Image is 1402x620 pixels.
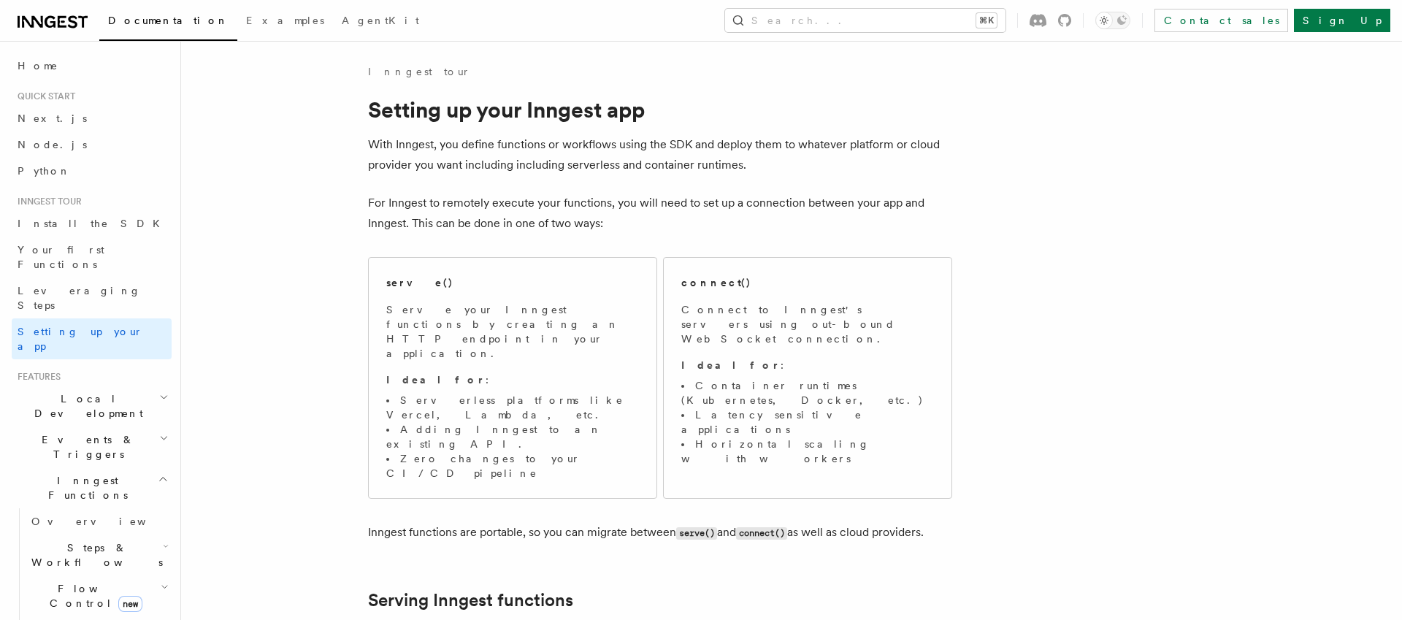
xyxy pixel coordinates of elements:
[386,422,639,451] li: Adding Inngest to an existing API.
[99,4,237,41] a: Documentation
[26,535,172,575] button: Steps & Workflows
[368,134,952,175] p: With Inngest, you define functions or workflows using the SDK and deploy them to whatever platfor...
[12,105,172,131] a: Next.js
[12,196,82,207] span: Inngest tour
[368,64,470,79] a: Inngest tour
[342,15,419,26] span: AgentKit
[676,527,717,540] code: serve()
[12,210,172,237] a: Install the SDK
[386,374,486,386] strong: Ideal for
[12,473,158,502] span: Inngest Functions
[12,131,172,158] a: Node.js
[368,590,573,611] a: Serving Inngest functions
[26,575,172,616] button: Flow Controlnew
[736,527,787,540] code: connect()
[681,407,934,437] li: Latency sensitive applications
[681,275,751,290] h2: connect()
[18,218,169,229] span: Install the SDK
[108,15,229,26] span: Documentation
[12,386,172,426] button: Local Development
[12,158,172,184] a: Python
[1095,12,1130,29] button: Toggle dark mode
[333,4,428,39] a: AgentKit
[1154,9,1288,32] a: Contact sales
[386,372,639,387] p: :
[386,393,639,422] li: Serverless platforms like Vercel, Lambda, etc.
[725,9,1005,32] button: Search...⌘K
[368,522,952,543] p: Inngest functions are portable, so you can migrate between and as well as cloud providers.
[663,257,952,499] a: connect()Connect to Inngest's servers using out-bound WebSocket connection.Ideal for:Container ru...
[18,326,143,352] span: Setting up your app
[681,358,934,372] p: :
[12,371,61,383] span: Features
[12,432,159,462] span: Events & Triggers
[12,91,75,102] span: Quick start
[368,193,952,234] p: For Inngest to remotely execute your functions, you will need to set up a connection between your...
[12,237,172,278] a: Your first Functions
[31,516,182,527] span: Overview
[12,318,172,359] a: Setting up your app
[1294,9,1390,32] a: Sign Up
[118,596,142,612] span: new
[681,437,934,466] li: Horizontal scaling with workers
[18,165,71,177] span: Python
[368,257,657,499] a: serve()Serve your Inngest functions by creating an HTTP endpoint in your application.Ideal for:Se...
[26,508,172,535] a: Overview
[237,4,333,39] a: Examples
[18,112,87,124] span: Next.js
[368,96,952,123] h1: Setting up your Inngest app
[18,58,58,73] span: Home
[246,15,324,26] span: Examples
[386,451,639,481] li: Zero changes to your CI/CD pipeline
[976,13,997,28] kbd: ⌘K
[18,244,104,270] span: Your first Functions
[12,278,172,318] a: Leveraging Steps
[386,302,639,361] p: Serve your Inngest functions by creating an HTTP endpoint in your application.
[12,53,172,79] a: Home
[681,302,934,346] p: Connect to Inngest's servers using out-bound WebSocket connection.
[12,391,159,421] span: Local Development
[18,139,87,150] span: Node.js
[12,426,172,467] button: Events & Triggers
[12,467,172,508] button: Inngest Functions
[386,275,453,290] h2: serve()
[681,359,781,371] strong: Ideal for
[681,378,934,407] li: Container runtimes (Kubernetes, Docker, etc.)
[26,581,161,611] span: Flow Control
[26,540,163,570] span: Steps & Workflows
[18,285,141,311] span: Leveraging Steps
